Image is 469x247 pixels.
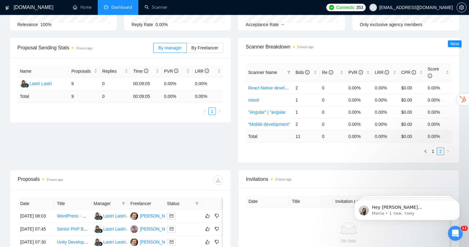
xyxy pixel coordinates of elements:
span: 11 [461,226,468,231]
span: mail [170,214,173,218]
div: [PERSON_NAME] [140,239,176,245]
a: Senior PHP Backend Developer [57,226,118,231]
span: Only exclusive agency members [360,22,422,27]
span: Reply Rate [132,22,153,27]
span: Score [428,66,439,78]
span: Time [133,69,148,74]
span: dashboard [104,5,108,9]
td: 9 [69,90,100,103]
span: Relevance [17,22,38,27]
span: like [205,240,210,245]
td: 00:09:05 [131,90,162,103]
span: dislike [215,226,219,231]
span: info-circle [359,70,363,75]
a: KD[PERSON_NAME] [130,213,176,218]
td: 0.00% [346,94,372,106]
td: 0.00% [425,94,452,106]
span: filter [120,199,127,208]
img: KD [130,212,138,220]
a: KD[PERSON_NAME] [130,239,176,244]
div: Lastri Lastri [103,226,126,232]
span: LRR [375,70,389,75]
td: 0.00% [372,82,399,94]
a: 2 [437,148,444,155]
th: Manager [91,198,128,210]
td: 0.00 % [162,90,193,103]
th: Invitation Letter [333,195,376,208]
li: Previous Page [201,107,208,115]
span: info-circle [174,69,178,73]
td: WordPress - Vercel - Lovable Website Landing Page [54,210,91,223]
span: info-circle [205,69,209,73]
span: info-circle [385,70,389,75]
span: Acceptance Rate [246,22,279,27]
button: setting [457,2,467,12]
span: download [213,178,223,183]
td: 0 [319,82,346,94]
iframe: Intercom live chat [448,226,463,241]
td: 0 [319,118,346,130]
td: [DATE] 08:03 [18,210,54,223]
span: dislike [215,240,219,245]
td: 9 [69,77,100,90]
td: $0.00 [399,118,425,130]
button: left [201,107,208,115]
span: filter [287,71,291,74]
a: homeHome [73,5,92,10]
img: gigradar-bm.png [98,216,103,220]
img: KD [130,238,138,246]
div: [PERSON_NAME] [140,213,176,219]
span: LRR [195,69,209,74]
td: $0.00 [399,106,425,118]
td: 11 [293,130,319,142]
span: CPR [401,70,416,75]
td: $0.00 [399,94,425,106]
span: filter [286,68,292,77]
span: dislike [215,213,219,218]
td: 0.00% [372,94,399,106]
a: LLLastri Lastri [94,213,126,218]
span: info-circle [412,70,416,75]
th: Title [54,198,91,210]
th: Replies [100,65,131,77]
span: info-circle [305,70,310,75]
a: setting [457,5,467,10]
span: Scanner Name [248,70,277,75]
td: 0.00% [192,77,223,90]
a: LLLastri Lastri [20,81,52,86]
span: like [205,213,210,218]
td: Senior PHP Backend Developer [54,223,91,236]
img: LL [20,80,28,88]
button: dislike [213,212,221,220]
span: Re [322,70,333,75]
span: right [218,109,221,113]
a: "Mobile development" [248,122,290,127]
a: React Native development [248,85,299,90]
span: By Freelancer [191,45,218,50]
button: like [204,212,211,220]
span: setting [457,5,466,10]
div: Lastri Lastri [29,80,52,87]
img: logo [5,3,10,13]
span: mail [170,240,173,244]
td: 0 [319,130,346,142]
span: like [205,226,210,231]
li: 1 [208,107,216,115]
span: Manager [94,200,119,207]
td: 0 [319,106,346,118]
img: gigradar-bm.png [98,242,103,246]
a: Unity Developer (VR, AI, Cloud & Full-Stack Skills) [57,240,154,245]
span: info-circle [144,69,148,73]
th: Title [289,195,333,208]
li: Next Page [444,148,452,155]
td: [DATE] 07:45 [18,223,54,236]
span: Scanner Breakdown [246,43,452,51]
span: Proposals [71,68,93,75]
img: UL [130,225,138,233]
span: 100% [40,22,51,27]
button: right [444,148,452,155]
th: Date [18,198,54,210]
button: like [204,238,211,246]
